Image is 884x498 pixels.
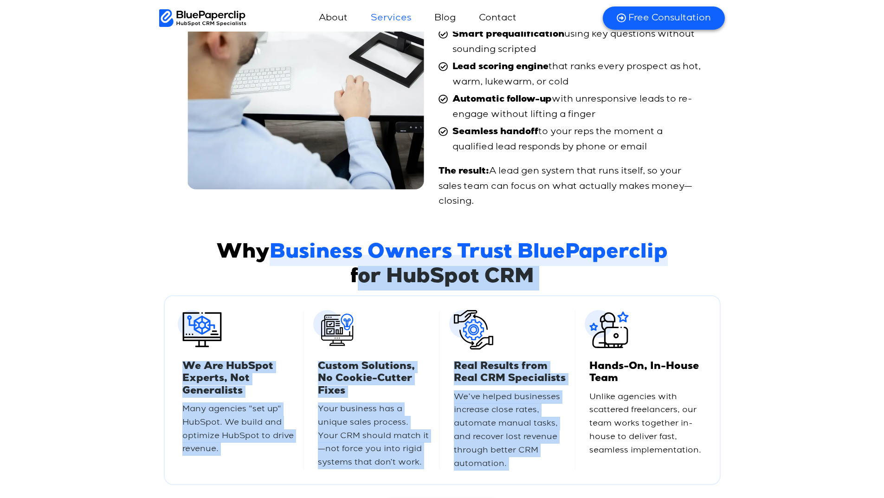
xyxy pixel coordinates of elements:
span: with unresponsive leads to re-engage without lifting a finger [450,92,702,122]
span: Custom Solutions, No Cookie-Cutter Fixes [318,362,415,397]
p: A lead gen system that runs itself, so your sales team can focus on what actually makes money—clo... [439,164,702,209]
strong: Automatic follow-up [452,95,552,104]
h2: Why for HubSpot CRM [210,241,674,291]
p: Many agencies "set up" HubSpot. We build and optimize HubSpot to drive revenue. [182,402,294,456]
a: About [310,7,357,29]
span: Hands-On, In-House Team [589,362,699,384]
p: Unlike agencies with scattered freelancers, our team works together in-house to deliver fast, sea... [589,390,702,457]
span: Free Consultation [628,12,711,24]
a: Blog [425,7,465,29]
strong: Smart prequalification [452,30,564,39]
strong: The result: [439,167,489,176]
span: that ranks every prospect as hot, warm, lukewarm, or cold [450,59,702,90]
span: We Are HubSpot Experts, Not Generalists [182,362,273,397]
span: Business Owners Trust BluePaperclip [270,241,668,266]
strong: Lead scoring engine [452,63,548,72]
span: using key questions without sounding scripted [450,27,702,57]
a: Services [361,7,420,29]
nav: Menu [246,7,591,29]
a: Free Consultation [603,6,725,30]
span: to your reps the moment a qualified lead responds by phone or email [450,124,702,155]
p: Your business has a unique sales process. Your CRM should match it—not force you into rigid syste... [318,402,430,469]
img: BluePaperClip Logo black [159,9,247,27]
a: Contact [470,7,526,29]
span: Real Results from Real CRM Specialists [454,362,566,384]
strong: Seamless handoff [452,128,538,137]
p: We’ve helped businesses increase close rates, automate manual tasks, and recover lost revenue thr... [454,390,566,471]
